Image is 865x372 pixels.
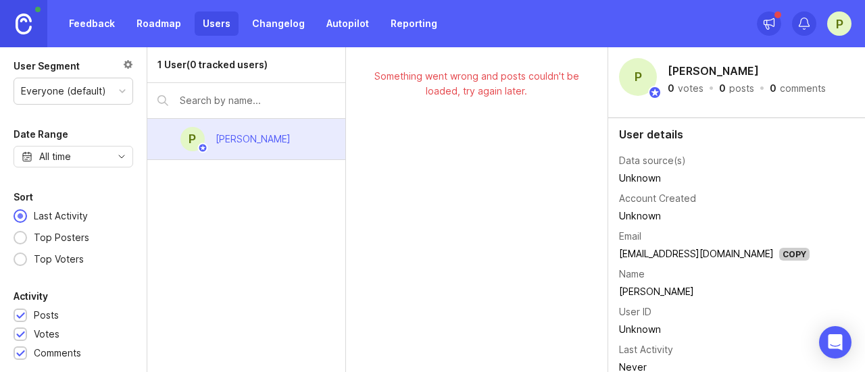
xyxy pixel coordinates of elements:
[244,11,313,36] a: Changelog
[619,342,673,357] div: Last Activity
[619,153,686,168] div: Data source(s)
[21,84,106,99] div: Everyone (default)
[157,57,268,72] div: 1 User (0 tracked users)
[27,209,95,223] div: Last Activity
[779,248,810,261] div: Copy
[619,322,810,337] div: Unknown
[27,252,91,267] div: Top Voters
[619,209,810,223] div: Unknown
[180,127,205,151] div: P
[780,84,826,93] div: comments
[619,267,645,282] div: Name
[39,149,71,164] div: All time
[61,11,123,36] a: Feedback
[180,93,335,108] input: Search by name...
[729,84,754,93] div: posts
[619,169,810,187] td: Unknown
[648,86,662,99] img: member badge
[195,11,239,36] a: Users
[719,84,726,93] div: 0
[128,11,189,36] a: Roadmap
[827,11,851,36] button: P
[668,84,674,93] div: 0
[770,84,776,93] div: 0
[619,248,774,259] a: [EMAIL_ADDRESS][DOMAIN_NAME]
[16,14,32,34] img: Canny Home
[34,327,59,342] div: Votes
[197,143,207,153] img: member badge
[619,304,651,319] div: User ID
[14,126,68,142] div: Date Range
[14,58,80,74] div: User Segment
[111,151,132,162] svg: toggle icon
[14,189,33,205] div: Sort
[619,129,854,140] div: User details
[619,283,810,300] td: [PERSON_NAME]
[34,346,81,361] div: Comments
[216,132,291,147] div: [PERSON_NAME]
[619,229,641,244] div: Email
[665,61,762,81] h2: [PERSON_NAME]
[819,326,851,358] div: Open Intercom Messenger
[14,288,48,304] div: Activity
[34,308,59,323] div: Posts
[708,84,715,93] div: ·
[27,230,96,245] div: Top Posters
[318,11,377,36] a: Autopilot
[382,11,445,36] a: Reporting
[619,191,696,206] div: Account Created
[678,84,703,93] div: votes
[758,84,766,93] div: ·
[619,58,657,96] div: P
[368,69,586,99] div: Something went wrong and posts couldn't be loaded, try again later.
